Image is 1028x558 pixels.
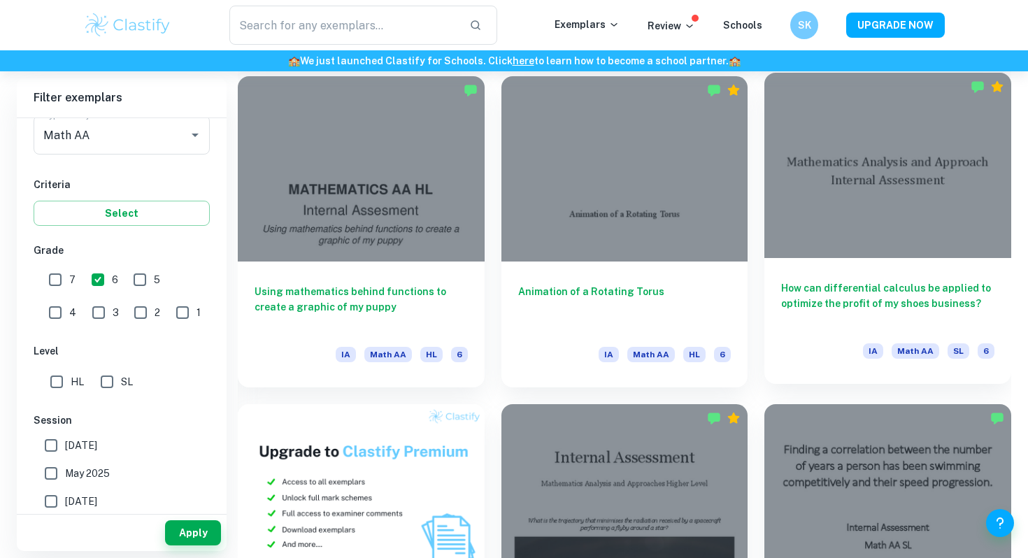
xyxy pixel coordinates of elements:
[599,347,619,362] span: IA
[288,55,300,66] span: 🏫
[790,11,818,39] button: SK
[714,347,731,362] span: 6
[707,83,721,97] img: Marked
[781,280,994,327] h6: How can differential calculus be applied to optimize the profit of my shoes business?
[165,520,221,545] button: Apply
[727,83,741,97] div: Premium
[513,55,534,66] a: here
[555,17,620,32] p: Exemplars
[121,374,133,389] span: SL
[764,76,1011,387] a: How can differential calculus be applied to optimize the profit of my shoes business?IAMath AASL6
[729,55,741,66] span: 🏫
[990,411,1004,425] img: Marked
[197,305,201,320] span: 1
[451,347,468,362] span: 6
[69,305,76,320] span: 4
[34,243,210,258] h6: Grade
[34,413,210,428] h6: Session
[648,18,695,34] p: Review
[892,343,939,359] span: Math AA
[34,343,210,359] h6: Level
[155,305,160,320] span: 2
[863,343,883,359] span: IA
[69,272,76,287] span: 7
[83,11,172,39] img: Clastify logo
[723,20,762,31] a: Schools
[238,76,485,387] a: Using mathematics behind functions to create a graphic of my puppyIAMath AAHL6
[336,347,356,362] span: IA
[683,347,706,362] span: HL
[707,411,721,425] img: Marked
[71,374,84,389] span: HL
[65,466,110,481] span: May 2025
[948,343,969,359] span: SL
[971,80,985,94] img: Marked
[627,347,675,362] span: Math AA
[464,83,478,97] img: Marked
[990,80,1004,94] div: Premium
[797,17,813,33] h6: SK
[3,53,1025,69] h6: We just launched Clastify for Schools. Click to learn how to become a school partner.
[34,177,210,192] h6: Criteria
[986,509,1014,537] button: Help and Feedback
[978,343,994,359] span: 6
[112,272,118,287] span: 6
[229,6,458,45] input: Search for any exemplars...
[846,13,945,38] button: UPGRADE NOW
[154,272,160,287] span: 5
[65,438,97,453] span: [DATE]
[420,347,443,362] span: HL
[34,201,210,226] button: Select
[65,494,97,509] span: [DATE]
[518,284,731,330] h6: Animation of a Rotating Torus
[185,125,205,145] button: Open
[364,347,412,362] span: Math AA
[727,411,741,425] div: Premium
[255,284,468,330] h6: Using mathematics behind functions to create a graphic of my puppy
[113,305,119,320] span: 3
[17,78,227,117] h6: Filter exemplars
[501,76,748,387] a: Animation of a Rotating TorusIAMath AAHL6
